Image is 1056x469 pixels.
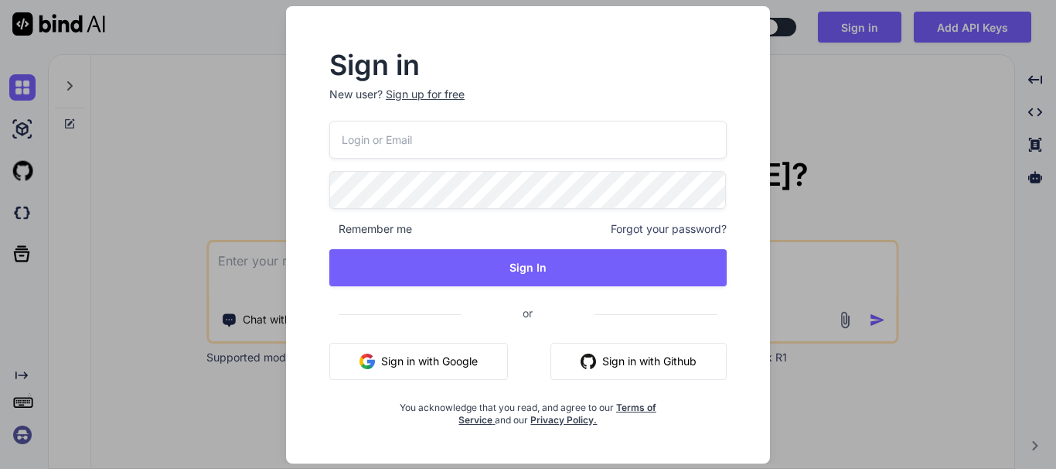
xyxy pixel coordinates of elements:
a: Terms of Service [458,402,656,426]
img: github [581,354,596,369]
div: You acknowledge that you read, and agree to our and our [396,392,661,426]
span: Forgot your password? [611,221,727,237]
button: Sign In [329,249,727,286]
div: Sign up for free [386,87,465,102]
span: or [461,294,594,332]
h2: Sign in [329,53,727,77]
a: Privacy Policy. [530,414,597,426]
img: google [359,354,375,369]
button: Sign in with Github [550,343,727,380]
p: New user? [329,87,727,121]
button: Sign in with Google [329,343,508,380]
input: Login or Email [329,121,727,159]
span: Remember me [329,221,412,237]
